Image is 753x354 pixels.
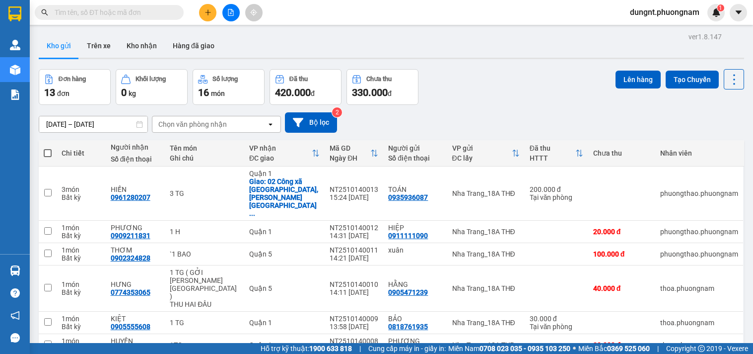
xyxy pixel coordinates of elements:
[330,280,378,288] div: NT2510140010
[573,347,576,351] span: ⚪️
[452,154,512,162] div: ĐC lấy
[10,65,20,75] img: warehouse-icon
[111,155,160,163] div: Số điện thoại
[249,250,320,258] div: Quận 5
[205,9,211,16] span: plus
[111,315,160,323] div: KIỆT
[593,250,650,258] div: 100.000 đ
[55,7,172,18] input: Tìm tên, số ĐT hoặc mã đơn
[352,87,388,98] span: 330.000
[267,120,274,128] svg: open
[660,250,738,258] div: phuongthao.phuongnam
[607,345,650,353] strong: 0369 525 060
[170,189,239,197] div: 3 TG
[660,319,738,327] div: thoa.phuongnam
[657,343,659,354] span: |
[211,89,225,97] span: món
[111,224,160,232] div: PHƯƠNG
[39,116,147,132] input: Select a date range.
[111,254,150,262] div: 0902324828
[660,149,738,157] div: Nhân viên
[346,69,418,105] button: Chưa thu330.000đ
[111,232,150,240] div: 0909211831
[111,323,150,331] div: 0905555608
[10,333,20,343] span: message
[452,319,520,327] div: Nha Trang_18A THĐ
[62,280,101,288] div: 1 món
[289,76,308,83] div: Đã thu
[111,185,160,193] div: HIỀN
[212,76,238,83] div: Số lượng
[62,246,101,254] div: 1 món
[330,185,378,193] div: NT2510140013
[198,87,209,98] span: 16
[41,9,48,16] span: search
[530,315,583,323] div: 30.000 đ
[330,288,378,296] div: 14:11 [DATE]
[330,315,378,323] div: NT2510140009
[530,144,575,152] div: Đã thu
[330,254,378,262] div: 14:21 [DATE]
[170,341,239,349] div: 1TG
[227,9,234,16] span: file-add
[170,268,239,300] div: 1 TG ( GỞI NGƯỢC LẠI SÀI GÒN )
[170,300,239,308] div: THU HAI ĐẦU
[250,9,257,16] span: aim
[717,4,724,11] sup: 1
[332,107,342,117] sup: 2
[261,343,352,354] span: Hỗ trợ kỹ thuật:
[660,284,738,292] div: thoa.phuongnam
[111,337,160,345] div: HUYỀN
[116,69,188,105] button: Khối lượng0kg
[479,345,570,353] strong: 0708 023 035 - 0935 103 250
[244,140,325,167] th: Toggle SortBy
[270,69,342,105] button: Đã thu420.000đ
[39,34,79,58] button: Kho gửi
[62,288,101,296] div: Bất kỳ
[388,224,442,232] div: HIỆP
[719,4,722,11] span: 1
[158,119,227,129] div: Chọn văn phòng nhận
[275,87,311,98] span: 420.000
[249,177,320,217] div: Giao: 02 Công xã Paris, PHƯỜNG Bến Nghé, Quận 1 (GTN 90
[62,254,101,262] div: Bất kỳ
[530,154,575,162] div: HTTT
[10,288,20,298] span: question-circle
[222,4,240,21] button: file-add
[325,140,383,167] th: Toggle SortBy
[330,232,378,240] div: 14:31 [DATE]
[111,288,150,296] div: 0774353065
[193,69,265,105] button: Số lượng16món
[388,323,428,331] div: 0818761935
[712,8,721,17] img: icon-new-feature
[388,193,428,201] div: 0935936087
[249,228,320,236] div: Quận 1
[330,246,378,254] div: NT2510140011
[359,343,361,354] span: |
[616,71,661,88] button: Lên hàng
[311,89,315,97] span: đ
[62,315,101,323] div: 1 món
[121,87,127,98] span: 0
[660,228,738,236] div: phuongthao.phuongnam
[170,250,239,258] div: `1 BAO
[578,343,650,354] span: Miền Bắc
[688,31,722,42] div: ver 1.8.147
[79,34,119,58] button: Trên xe
[249,319,320,327] div: Quận 1
[730,4,747,21] button: caret-down
[734,8,743,17] span: caret-down
[388,154,442,162] div: Số điện thoại
[452,250,520,258] div: Nha Trang_18A THĐ
[448,343,570,354] span: Miền Nam
[593,149,650,157] div: Chưa thu
[622,6,707,18] span: dungnt.phuongnam
[388,185,442,193] div: TOÁN
[330,154,370,162] div: Ngày ĐH
[10,40,20,50] img: warehouse-icon
[447,140,525,167] th: Toggle SortBy
[525,140,588,167] th: Toggle SortBy
[111,193,150,201] div: 0961280207
[111,143,160,151] div: Người nhận
[330,323,378,331] div: 13:58 [DATE]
